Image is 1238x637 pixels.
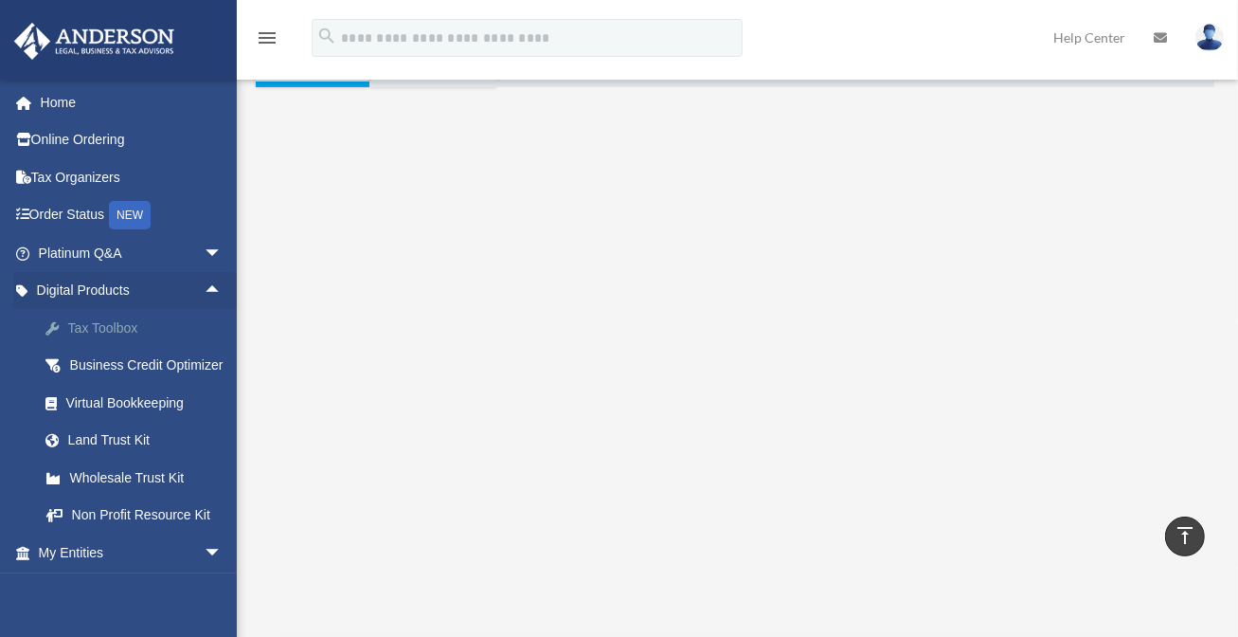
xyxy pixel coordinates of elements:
[204,234,242,273] span: arrow_drop_down
[204,272,242,311] span: arrow_drop_up
[1165,517,1205,556] a: vertical_align_top
[66,466,227,490] div: Wholesale Trust Kit
[13,234,251,272] a: Platinum Q&Aarrow_drop_down
[109,201,151,229] div: NEW
[66,503,227,527] div: Non Profit Resource Kit
[256,27,278,49] i: menu
[1195,24,1224,51] img: User Pic
[66,317,227,340] div: Tax Toolbox
[27,384,251,422] a: Virtual Bookkeeping
[316,26,337,46] i: search
[66,391,227,415] div: Virtual Bookkeeping
[9,23,180,60] img: Anderson Advisors Platinum Portal
[13,196,251,235] a: Order StatusNEW
[256,33,278,49] a: menu
[13,534,251,572] a: My Entitiesarrow_drop_down
[204,534,242,573] span: arrow_drop_down
[13,572,251,610] a: My Anderson Teamarrow_drop_down
[13,121,251,159] a: Online Ordering
[13,83,251,121] a: Home
[271,114,1199,636] iframe: Tax Losses with Rental Properties
[13,272,251,310] a: Digital Productsarrow_drop_up
[13,158,251,196] a: Tax Organizers
[27,497,251,535] a: Non Profit Resource Kit
[27,347,251,385] a: Business Credit Optimizer
[1174,524,1196,547] i: vertical_align_top
[27,422,251,460] a: Land Trust Kit
[66,428,227,452] div: Land Trust Kit
[27,459,251,497] a: Wholesale Trust Kit
[27,309,251,347] a: Tax Toolbox
[204,572,242,610] span: arrow_drop_down
[66,354,227,377] div: Business Credit Optimizer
